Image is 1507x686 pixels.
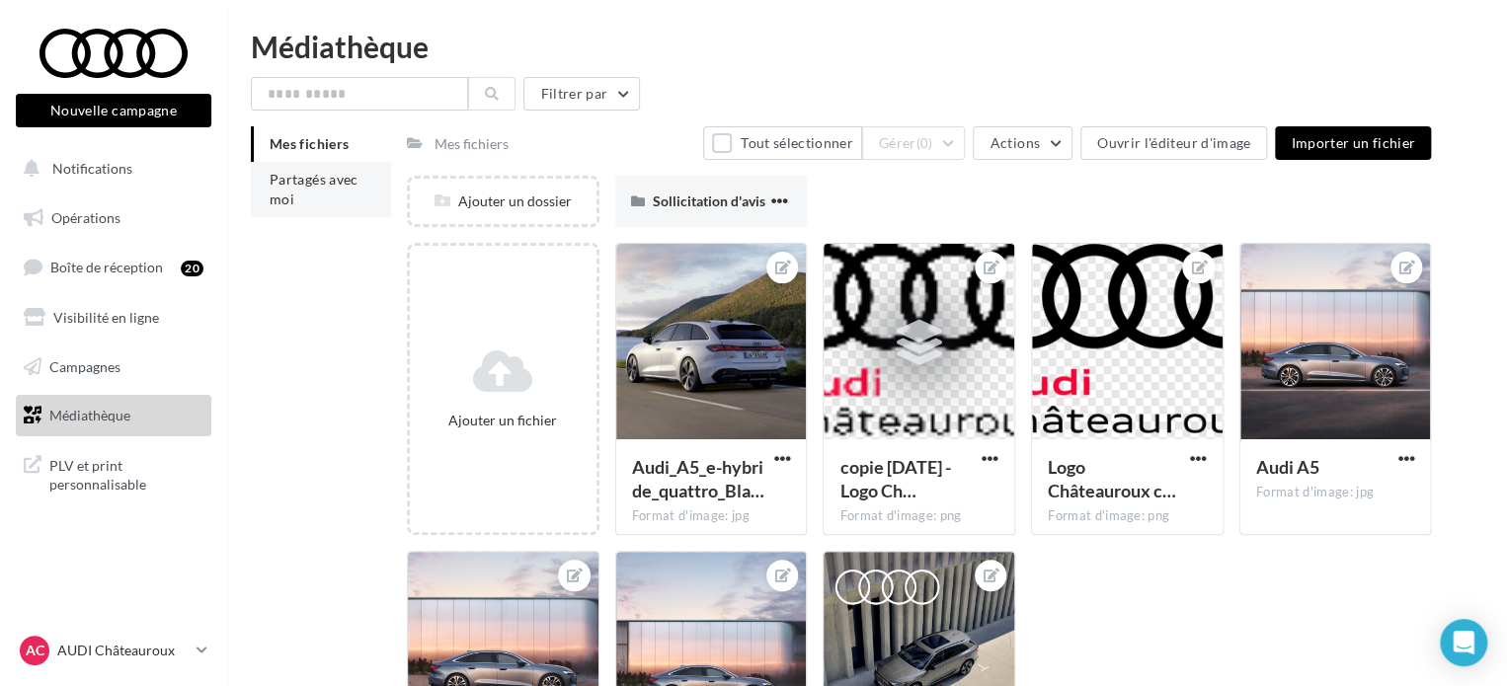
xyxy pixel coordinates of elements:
span: (0) [916,135,933,151]
div: Format d'image: jpg [1256,484,1415,501]
div: Open Intercom Messenger [1440,619,1487,666]
div: Ajouter un fichier [418,411,589,430]
button: Actions [973,126,1071,160]
span: Opérations [51,209,120,226]
a: PLV et print personnalisable [12,444,215,502]
span: Audi A5 [1256,456,1319,478]
a: Médiathèque [12,395,215,436]
span: Mes fichiers [270,135,349,152]
div: 20 [181,261,203,276]
div: Format d'image: png [1048,507,1207,525]
div: Médiathèque [251,32,1483,61]
span: PLV et print personnalisable [49,452,203,495]
button: Notifications [12,148,207,190]
span: Boîte de réception [50,259,163,275]
span: Sollicitation d'avis [653,192,765,209]
span: copie 15-05-2025 - Logo Châteauroux couleur [839,456,950,501]
span: Logo Châteauroux couleur [1048,456,1176,501]
span: Visibilité en ligne [53,309,159,326]
div: Ajouter un dossier [410,191,596,211]
button: Importer un fichier [1275,126,1431,160]
span: Actions [990,134,1039,151]
a: Visibilité en ligne [12,297,215,339]
span: Notifications [52,160,132,177]
span: Importer un fichier [1291,134,1415,151]
span: AC [26,641,44,660]
span: Partagés avec moi [270,171,358,207]
span: Audi_A5_e-hybride_quattro_Blanc_Glacier (2) [632,456,764,501]
a: Campagnes [12,346,215,388]
button: Ouvrir l'éditeur d'image [1080,126,1267,160]
button: Nouvelle campagne [16,94,211,127]
button: Filtrer par [523,77,640,111]
a: AC AUDI Châteauroux [16,632,211,669]
span: Médiathèque [49,407,130,423]
a: Opérations [12,197,215,239]
div: Format d'image: jpg [632,507,791,525]
a: Boîte de réception20 [12,246,215,288]
button: Gérer(0) [862,126,966,160]
div: Format d'image: png [839,507,998,525]
div: Mes fichiers [435,134,509,154]
span: Campagnes [49,357,120,374]
p: AUDI Châteauroux [57,641,189,660]
button: Tout sélectionner [703,126,861,160]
